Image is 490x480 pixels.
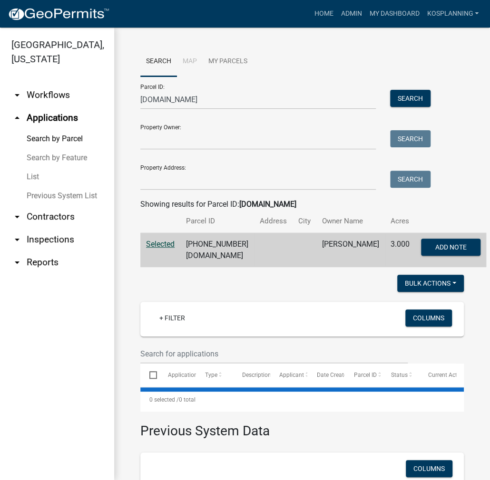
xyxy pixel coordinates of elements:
span: 0 selected / [149,396,179,403]
i: arrow_drop_up [11,112,23,124]
datatable-header-cell: Date Created [307,364,344,386]
td: 3.000 [385,233,415,268]
datatable-header-cell: Type [196,364,233,386]
span: Type [205,372,217,378]
span: Add Note [435,243,467,251]
i: arrow_drop_down [11,234,23,245]
td: [PERSON_NAME] [316,233,385,268]
span: Applicant [279,372,304,378]
datatable-header-cell: Parcel ID [344,364,382,386]
span: Status [391,372,408,378]
span: Current Activity [428,372,468,378]
datatable-header-cell: Application Number [158,364,196,386]
datatable-header-cell: Select [140,364,158,386]
button: Columns [406,460,452,477]
span: Application Number [168,372,220,378]
div: 0 total [140,388,464,412]
a: Home [310,5,337,23]
datatable-header-cell: Status [382,364,419,386]
datatable-header-cell: Applicant [270,364,307,386]
strong: [DOMAIN_NAME] [239,200,296,209]
button: Search [390,90,431,107]
button: Add Note [421,239,480,256]
input: Search for applications [140,344,408,364]
button: Search [390,171,431,188]
a: Admin [337,5,365,23]
datatable-header-cell: Description [233,364,270,386]
span: Date Created [316,372,350,378]
th: Address [254,210,293,232]
i: arrow_drop_down [11,89,23,101]
a: Selected [146,240,175,249]
th: City [293,210,316,232]
h3: Previous System Data [140,412,464,441]
button: Bulk Actions [397,275,464,292]
a: + Filter [152,309,193,326]
span: Parcel ID [354,372,377,378]
button: Search [390,130,431,147]
a: Search [140,47,177,77]
th: Owner Name [316,210,385,232]
td: [PHONE_NUMBER][DOMAIN_NAME] [180,233,254,268]
i: arrow_drop_down [11,257,23,268]
span: Description [242,372,271,378]
a: My Parcels [203,47,253,77]
datatable-header-cell: Current Activity [419,364,456,386]
th: Acres [385,210,415,232]
i: arrow_drop_down [11,211,23,222]
a: My Dashboard [365,5,423,23]
a: kosplanning [423,5,482,23]
th: Parcel ID [180,210,254,232]
button: Columns [405,309,452,326]
div: Showing results for Parcel ID: [140,199,464,210]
